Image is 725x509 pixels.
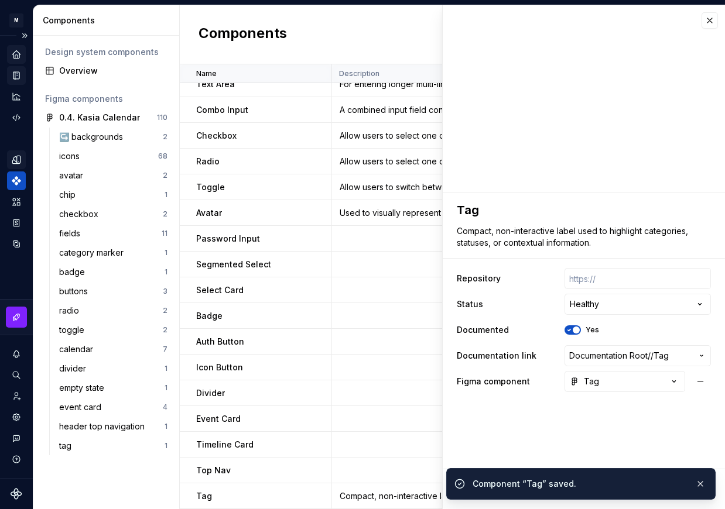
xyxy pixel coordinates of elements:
div: 11 [162,229,167,238]
p: Radio [196,156,220,167]
a: icons68 [54,147,172,166]
div: 2 [163,132,167,142]
div: Overview [59,65,167,77]
button: Documentation Root//Tag [565,345,711,366]
div: 1 [165,441,167,450]
p: Combo Input [196,104,248,116]
div: ↪️ backgrounds [59,131,128,143]
div: 1 [165,190,167,200]
span: Documentation Root / [569,350,651,362]
p: Segmented Select [196,259,271,270]
div: 1 [165,364,167,373]
button: Tag [565,371,685,392]
p: Description [339,69,379,78]
p: Name [196,69,217,78]
label: Repository [457,273,501,284]
div: 1 [165,383,167,393]
div: 2 [163,325,167,335]
button: Contact support [7,429,26,448]
a: Settings [7,408,26,427]
div: category marker [59,247,128,259]
a: Storybook stories [7,214,26,232]
a: category marker1 [54,243,172,262]
a: buttons3 [54,282,172,301]
div: Assets [7,192,26,211]
div: Compact, non-interactive label used to highlight categories, statuses, or contextual information. [333,490,448,502]
div: 2 [163,306,167,315]
div: 1 [165,422,167,431]
p: Badge [196,310,223,322]
div: A combined input field consisting of a Text Input and a Select dropdown, used for entering a valu... [333,104,448,116]
button: Expand sidebar [16,27,33,44]
label: Figma component [457,376,530,387]
a: Invite team [7,387,26,405]
p: Auth Button [196,336,244,348]
div: toggle [59,324,89,336]
div: checkbox [59,208,103,220]
div: For entering longer multi-line text content, such as descriptions, comments, or messages. [333,78,448,90]
div: Figma components [45,93,167,105]
div: buttons [59,286,93,297]
p: Password Input [196,233,260,245]
a: Documentation [7,66,26,85]
label: Documentation link [457,350,536,362]
a: ↪️ backgrounds2 [54,128,172,146]
div: avatar [59,170,88,181]
textarea: Tag [454,200,709,221]
div: Search ⌘K [7,366,26,384]
div: 110 [157,113,167,122]
div: 7 [163,345,167,354]
a: Code automation [7,108,26,127]
a: chip1 [54,185,172,204]
label: Status [457,298,483,310]
svg: Supernova Logo [11,488,22,500]
a: tag1 [54,436,172,455]
div: empty state [59,382,109,394]
div: Allow users to switch between two states, typically ON and OFF. [333,181,448,193]
a: Home [7,45,26,64]
label: Documented [457,324,509,336]
p: Select Card [196,284,244,296]
a: 0.4. Kasia Calendar110 [40,108,172,127]
span: Tag [654,350,669,362]
a: event card4 [54,398,172,417]
a: divider1 [54,359,172,378]
a: badge1 [54,263,172,281]
div: header top navigation [59,421,149,432]
p: Event Card [196,413,241,425]
div: Design system components [45,46,167,58]
a: Components [7,171,26,190]
div: M [9,13,23,27]
iframe: figma-embed [443,5,725,192]
div: 0.4. Kasia Calendar [59,112,140,123]
p: Divider [196,387,225,399]
a: Analytics [7,87,26,106]
textarea: Compact, non-interactive label used to highlight categories, statuses, or contextual information. [454,223,709,251]
a: fields11 [54,224,172,243]
div: Data sources [7,235,26,253]
p: Checkbox [196,130,237,142]
p: Timeline Card [196,439,254,450]
a: checkbox2 [54,205,172,223]
div: event card [59,401,106,413]
div: Allow users to select one option from a group. [333,156,448,167]
div: 2 [163,209,167,219]
div: Allow users to select one or multiple options from a set. [333,130,448,142]
div: Used to visually represent a user or entity. [333,207,448,219]
div: chip [59,189,80,201]
p: Toggle [196,181,225,193]
div: calendar [59,343,98,355]
div: Components [43,15,175,26]
a: Design tokens [7,150,26,169]
input: https:// [565,268,711,289]
a: calendar7 [54,340,172,359]
span: / [651,350,654,362]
